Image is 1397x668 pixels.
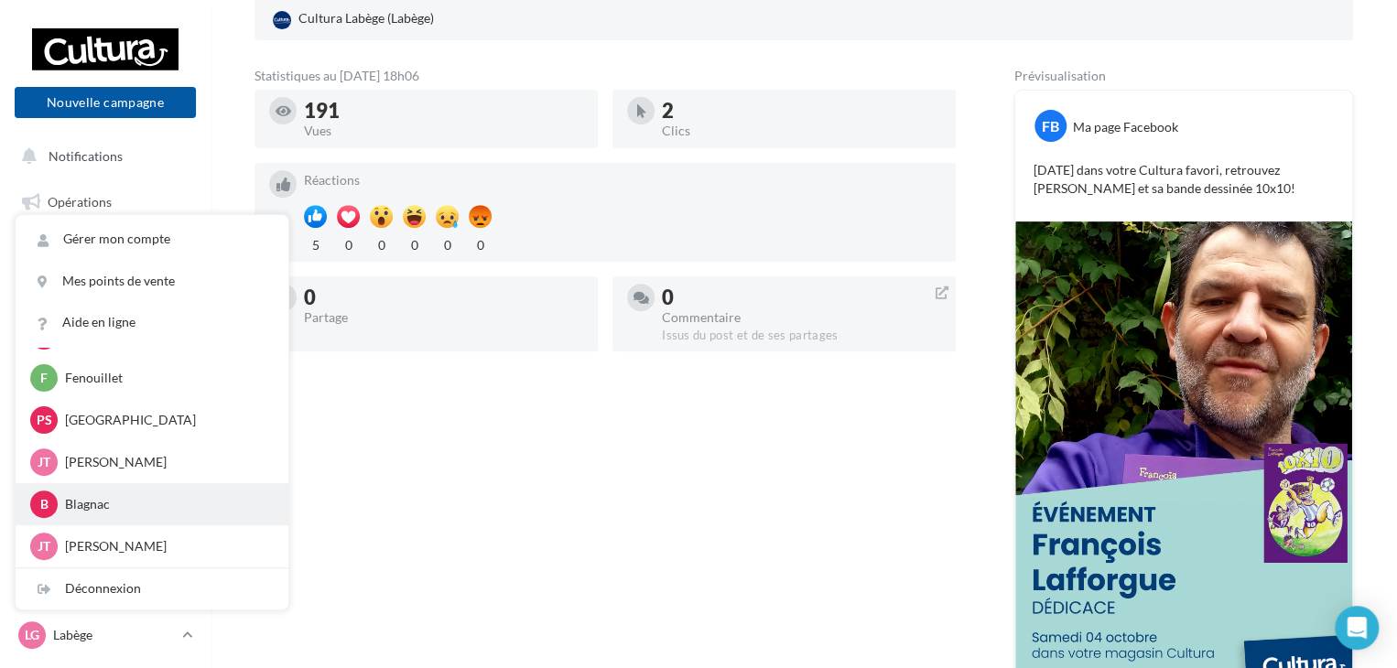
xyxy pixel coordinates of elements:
[16,219,288,260] a: Gérer mon compte
[337,232,360,254] div: 0
[1335,606,1379,650] div: Open Intercom Messenger
[469,232,492,254] div: 0
[662,101,941,121] div: 2
[65,537,266,555] p: [PERSON_NAME]
[304,287,583,307] div: 0
[48,194,112,210] span: Opérations
[40,495,49,513] span: B
[269,5,438,33] div: Cultura Labège (Labège)
[304,174,941,187] div: Réactions
[403,232,426,254] div: 0
[304,101,583,121] div: 191
[25,626,39,644] span: Lg
[269,5,625,33] a: Cultura Labège (Labège)
[16,261,288,302] a: Mes points de vente
[11,228,200,267] a: Boîte de réception77
[1073,118,1178,136] div: Ma page Facebook
[65,495,266,513] p: Blagnac
[1014,70,1353,82] div: Prévisualisation
[15,87,196,118] button: Nouvelle campagne
[1034,110,1067,142] div: FB
[370,232,393,254] div: 0
[436,232,459,254] div: 0
[254,70,956,82] div: Statistiques au [DATE] 18h06
[65,453,266,471] p: [PERSON_NAME]
[662,311,941,324] div: Commentaire
[37,411,52,429] span: Ps
[11,137,192,176] button: Notifications
[304,124,583,137] div: Vues
[1034,161,1334,198] p: [DATE] dans votre Cultura favori, retrouvez [PERSON_NAME] et sa bande dessinée 10x10!
[65,369,266,387] p: Fenouillet
[304,311,583,324] div: Partage
[11,275,200,314] a: Campagnes
[662,124,941,137] div: Clics
[662,328,941,344] div: Issus du post et de ses partages
[16,568,288,609] div: Déconnexion
[11,366,200,404] a: Calendrier
[38,537,50,555] span: JT
[11,183,200,221] a: Opérations
[40,369,48,387] span: F
[38,453,50,471] span: JT
[53,626,175,644] p: Labège
[49,148,123,164] span: Notifications
[65,411,266,429] p: [GEOGRAPHIC_DATA]
[15,618,196,652] a: Lg Labège
[304,232,327,254] div: 5
[662,287,941,307] div: 0
[16,302,288,343] a: Aide en ligne
[11,321,200,360] a: Médiathèque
